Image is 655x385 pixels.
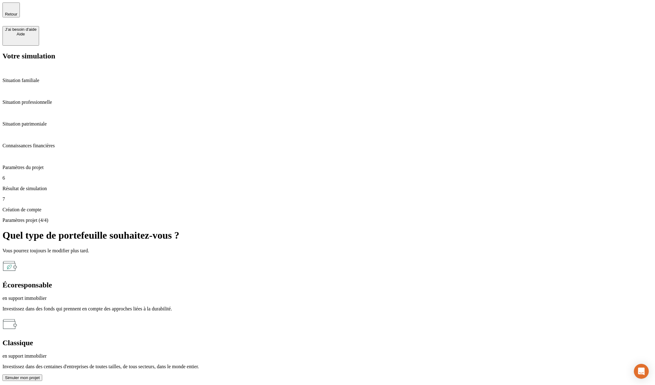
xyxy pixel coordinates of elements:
h2: Classique [2,339,653,347]
span: Retour [5,12,17,16]
h2: Écoresponsable [2,281,653,289]
p: Paramètres du projet [2,165,653,170]
div: Simuler mon projet [5,375,40,380]
div: J’ai besoin d'aide [5,27,37,32]
div: Open Intercom Messenger [634,364,649,379]
h1: Quel type de portefeuille souhaitez-vous ? [2,230,653,241]
p: Connaissances financières [2,143,653,149]
p: Situation familiale [2,78,653,83]
div: Aide [5,32,37,36]
p: Investissez dans des centaines d'entreprises de toutes tailles, de tous secteurs, dans le monde e... [2,364,653,369]
p: Paramètres projet (4/4) [2,218,653,223]
button: Simuler mon projet [2,374,42,381]
p: Résultat de simulation [2,186,653,191]
p: Création de compte [2,207,653,213]
button: J’ai besoin d'aideAide [2,26,39,46]
p: 7 [2,196,653,202]
p: en support immobilier [2,353,653,359]
p: Vous pourrez toujours le modifier plus tard. [2,248,653,254]
button: Retour [2,2,20,17]
p: Situation professionnelle [2,99,653,105]
p: Investissez dans des fonds qui prennent en compte des approches liées à la durabilité. [2,306,653,312]
h2: Votre simulation [2,52,653,60]
p: 6 [2,175,653,181]
p: Situation patrimoniale [2,121,653,127]
p: en support immobilier [2,296,653,301]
